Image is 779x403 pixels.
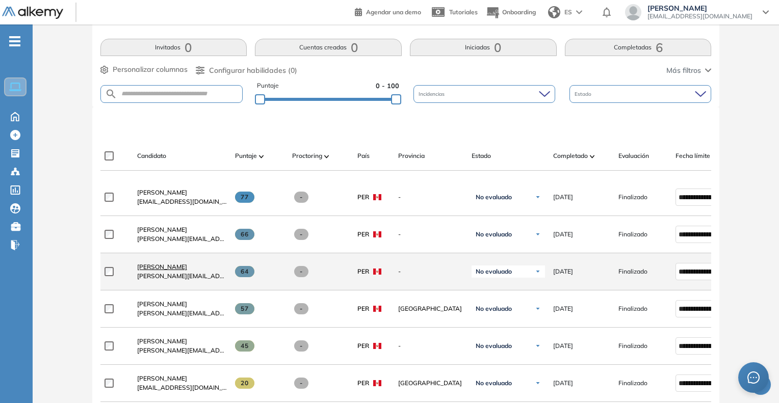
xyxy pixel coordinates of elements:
[647,4,752,12] span: [PERSON_NAME]
[553,379,573,388] span: [DATE]
[357,379,369,388] span: PER
[666,65,701,76] span: Más filtros
[647,12,752,20] span: [EMAIL_ADDRESS][DOMAIN_NAME]
[618,341,647,351] span: Finalizado
[565,39,712,56] button: Completadas6
[294,340,309,352] span: -
[410,39,557,56] button: Iniciadas0
[535,231,541,237] img: Ícono de flecha
[575,90,593,98] span: Estado
[373,194,381,200] img: PER
[235,378,255,389] span: 20
[476,230,512,238] span: No evaluado
[137,197,227,206] span: [EMAIL_ADDRESS][DOMAIN_NAME]
[100,64,188,75] button: Personalizar columnas
[676,151,710,160] span: Fecha límite
[255,39,402,56] button: Cuentas creadas0
[137,262,227,272] a: [PERSON_NAME]
[292,151,322,160] span: Proctoring
[137,383,227,392] span: [EMAIL_ADDRESS][DOMAIN_NAME]
[196,65,297,76] button: Configurar habilidades (0)
[548,6,560,18] img: world
[398,304,463,313] span: [GEOGRAPHIC_DATA]
[564,8,572,17] span: ES
[137,263,187,271] span: [PERSON_NAME]
[535,343,541,349] img: Ícono de flecha
[294,229,309,240] span: -
[294,303,309,314] span: -
[576,10,582,14] img: arrow
[235,340,255,352] span: 45
[476,305,512,313] span: No evaluado
[137,151,166,160] span: Candidato
[449,8,478,16] span: Tutoriales
[398,193,463,202] span: -
[357,304,369,313] span: PER
[137,234,227,244] span: [PERSON_NAME][EMAIL_ADDRESS][DOMAIN_NAME]
[553,230,573,239] span: [DATE]
[553,193,573,202] span: [DATE]
[618,304,647,313] span: Finalizado
[373,306,381,312] img: PER
[476,193,512,201] span: No evaluado
[235,192,255,203] span: 77
[535,380,541,386] img: Ícono de flecha
[209,65,297,76] span: Configurar habilidades (0)
[137,374,187,382] span: [PERSON_NAME]
[294,378,309,389] span: -
[137,374,227,383] a: [PERSON_NAME]
[105,88,117,100] img: SEARCH_ALT
[618,151,649,160] span: Evaluación
[137,188,227,197] a: [PERSON_NAME]
[398,230,463,239] span: -
[502,8,536,16] span: Onboarding
[398,151,425,160] span: Provincia
[137,226,187,233] span: [PERSON_NAME]
[590,155,595,158] img: [missing "en.ARROW_ALT" translation]
[324,155,329,158] img: [missing "en.ARROW_ALT" translation]
[357,151,370,160] span: País
[476,342,512,350] span: No evaluado
[553,267,573,276] span: [DATE]
[357,341,369,351] span: PER
[235,229,255,240] span: 66
[373,231,381,237] img: PER
[137,300,227,309] a: [PERSON_NAME]
[355,5,421,17] a: Agendar una demo
[373,268,381,275] img: PER
[294,192,309,203] span: -
[137,309,227,318] span: [PERSON_NAME][EMAIL_ADDRESS][PERSON_NAME][DOMAIN_NAME]
[472,151,491,160] span: Estado
[9,40,20,42] i: -
[373,380,381,386] img: PER
[137,337,187,345] span: [PERSON_NAME]
[618,230,647,239] span: Finalizado
[476,379,512,387] span: No evaluado
[366,8,421,16] span: Agendar una demo
[113,64,188,75] span: Personalizar columnas
[553,341,573,351] span: [DATE]
[569,85,711,103] div: Estado
[398,341,463,351] span: -
[100,39,247,56] button: Invitados0
[747,371,760,384] span: message
[413,85,555,103] div: Incidencias
[137,272,227,281] span: [PERSON_NAME][EMAIL_ADDRESS][PERSON_NAME][DOMAIN_NAME]
[535,268,541,275] img: Ícono de flecha
[137,337,227,346] a: [PERSON_NAME]
[259,155,264,158] img: [missing "en.ARROW_ALT" translation]
[618,193,647,202] span: Finalizado
[294,266,309,277] span: -
[235,151,257,160] span: Puntaje
[535,194,541,200] img: Ícono de flecha
[398,379,463,388] span: [GEOGRAPHIC_DATA]
[666,65,711,76] button: Más filtros
[137,346,227,355] span: [PERSON_NAME][EMAIL_ADDRESS][DOMAIN_NAME]
[373,343,381,349] img: PER
[618,267,647,276] span: Finalizado
[553,304,573,313] span: [DATE]
[235,266,255,277] span: 64
[357,267,369,276] span: PER
[357,230,369,239] span: PER
[553,151,588,160] span: Completado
